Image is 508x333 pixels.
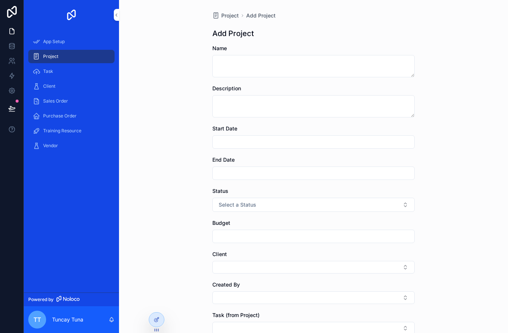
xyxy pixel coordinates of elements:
div: scrollable content [24,30,119,162]
span: Client [43,83,55,89]
img: App logo [65,9,77,21]
a: Powered by [24,292,119,306]
span: TT [33,315,41,324]
p: Tuncay Tuna [52,316,83,323]
span: Client [212,251,227,257]
span: Name [212,45,227,51]
button: Select Button [212,198,415,212]
a: Client [28,80,115,93]
a: Training Resource [28,124,115,138]
span: Task [43,68,53,74]
span: End Date [212,156,235,163]
a: Vendor [28,139,115,152]
button: Select Button [212,261,415,274]
span: Start Date [212,125,237,132]
button: Select Button [212,291,415,304]
a: Task [28,65,115,78]
span: Vendor [43,143,58,149]
a: App Setup [28,35,115,48]
a: Purchase Order [28,109,115,123]
span: Task (from Project) [212,312,260,318]
span: Description [212,85,241,91]
span: Select a Status [219,201,256,208]
span: Project [43,54,58,59]
h1: Add Project [212,28,254,39]
a: Sales Order [28,94,115,108]
a: Project [212,12,239,19]
a: Project [28,50,115,63]
span: Project [221,12,239,19]
span: Sales Order [43,98,68,104]
a: Add Project [246,12,276,19]
span: Purchase Order [43,113,77,119]
span: Training Resource [43,128,81,134]
span: Created By [212,281,240,288]
span: Budget [212,220,230,226]
span: Status [212,188,228,194]
span: App Setup [43,39,65,45]
span: Powered by [28,297,54,303]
